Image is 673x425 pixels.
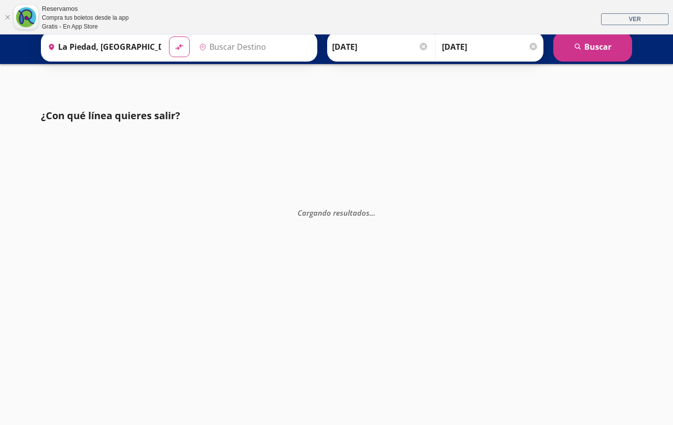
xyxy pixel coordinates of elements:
[601,13,669,25] a: VER
[42,4,129,14] div: Reservamos
[370,207,371,217] span: .
[371,207,373,217] span: .
[298,207,375,217] em: Cargando resultados
[44,34,161,59] input: Buscar Origen
[553,32,632,62] button: Buscar
[629,16,641,23] span: VER
[4,14,10,20] a: Cerrar
[332,34,429,59] input: Elegir Fecha
[373,207,375,217] span: .
[442,34,538,59] input: Opcional
[41,108,180,123] p: ¿Con qué línea quieres salir?
[42,22,129,31] div: Gratis - En App Store
[195,34,312,59] input: Buscar Destino
[42,13,129,22] div: Compra tus boletos desde la app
